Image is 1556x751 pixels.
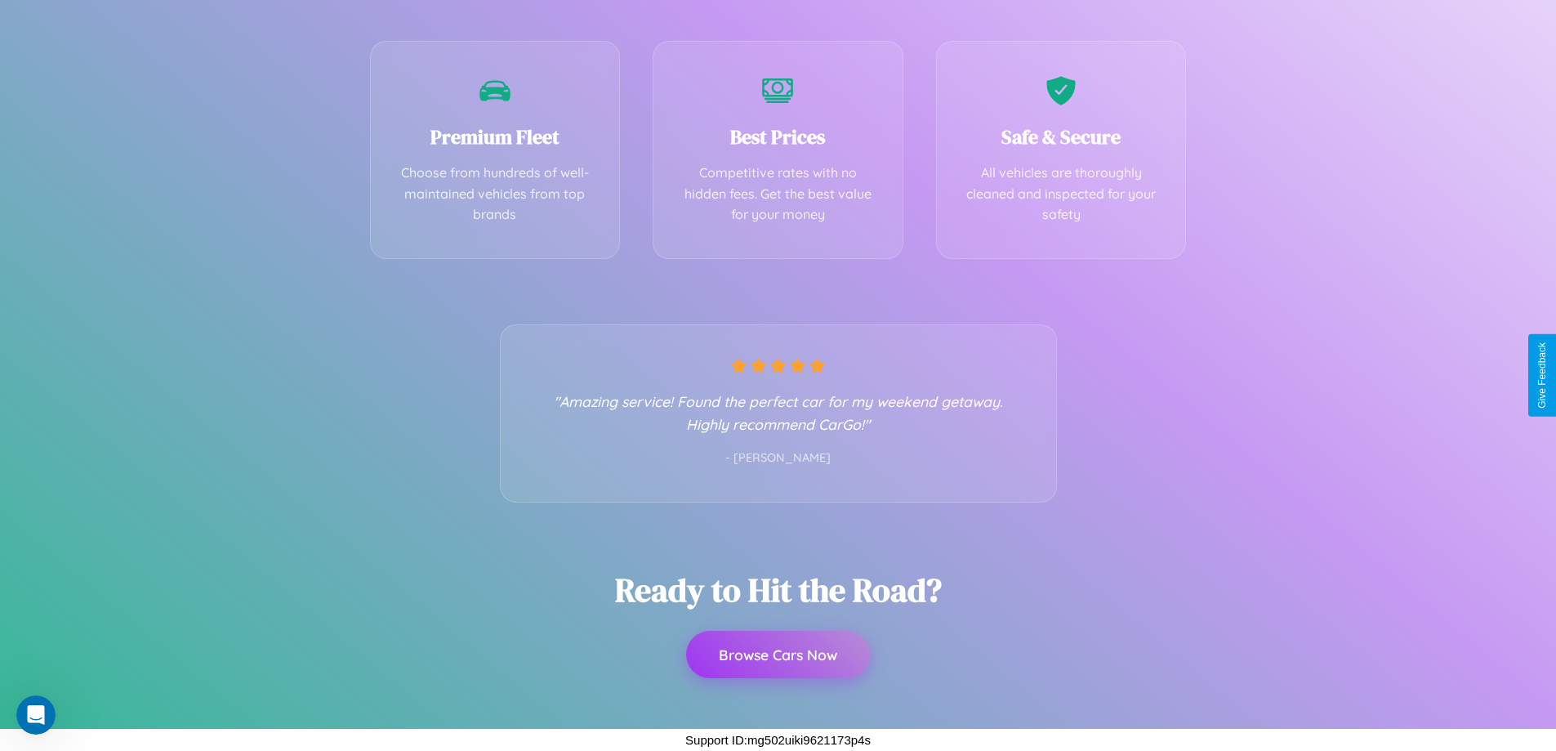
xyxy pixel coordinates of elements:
[533,448,1023,469] p: - [PERSON_NAME]
[961,123,1161,150] h3: Safe & Secure
[395,123,595,150] h3: Premium Fleet
[678,163,878,226] p: Competitive rates with no hidden fees. Get the best value for your money
[961,163,1161,226] p: All vehicles are thoroughly cleaned and inspected for your safety
[533,390,1023,436] p: "Amazing service! Found the perfect car for my weekend getaway. Highly recommend CarGo!"
[615,568,942,612] h2: Ready to Hit the Road?
[685,729,871,751] p: Support ID: mg502uiki9621173p4s
[686,631,870,678] button: Browse Cars Now
[16,695,56,735] iframe: Intercom live chat
[395,163,595,226] p: Choose from hundreds of well-maintained vehicles from top brands
[678,123,878,150] h3: Best Prices
[1536,342,1548,409] div: Give Feedback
